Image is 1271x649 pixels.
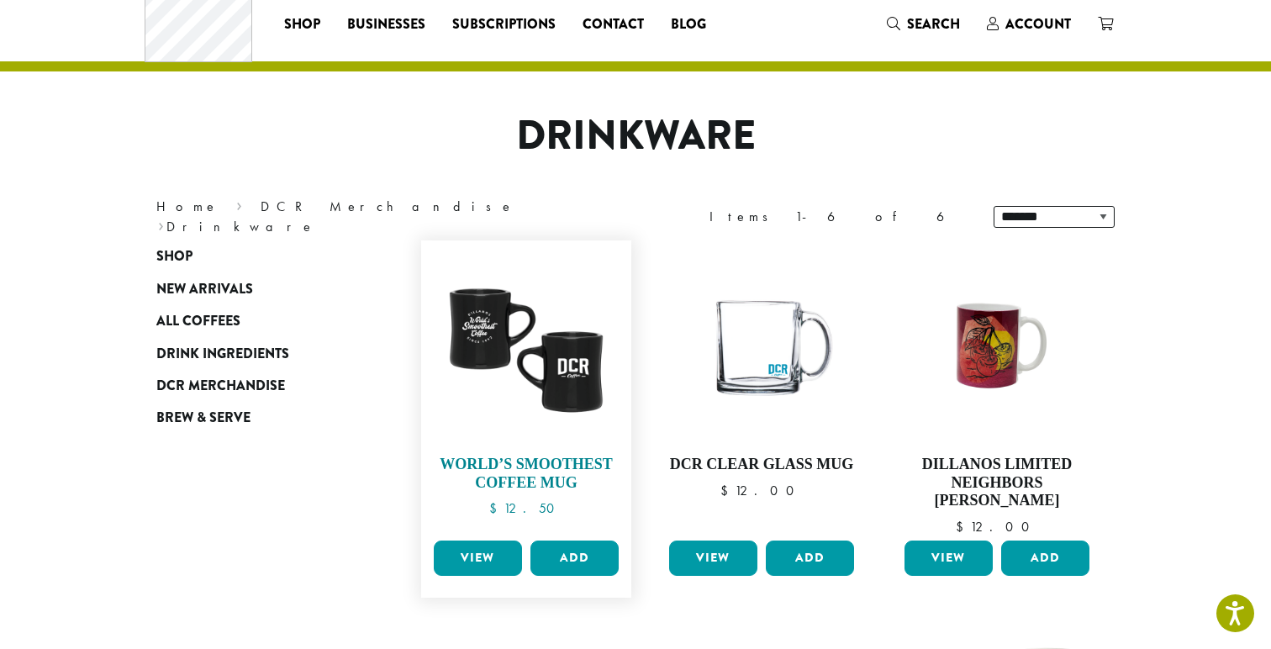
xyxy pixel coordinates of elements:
[720,482,735,499] span: $
[489,499,562,517] bdi: 12.50
[530,541,619,576] button: Add
[144,112,1127,161] h1: Drinkware
[904,541,993,576] a: View
[671,14,706,35] span: Blog
[665,249,858,534] a: DCR Clear Glass Mug $12.00
[156,197,610,237] nav: Breadcrumb
[156,240,358,272] a: Shop
[156,198,219,215] a: Home
[347,14,425,35] span: Businesses
[956,518,970,536] span: $
[583,14,644,35] span: Contact
[900,273,1094,418] img: NeighborsHernando_Mug_1200x900.jpg
[156,344,289,365] span: Drink Ingredients
[956,518,1037,536] bdi: 12.00
[665,456,858,474] h4: DCR Clear Glass Mug
[720,482,802,499] bdi: 12.00
[766,541,854,576] button: Add
[452,14,556,35] span: Subscriptions
[430,456,623,492] h4: World’s Smoothest Coffee Mug
[430,249,623,442] img: Worlds-Smoothest-Diner-Mug-e1698434482799.png
[907,14,960,34] span: Search
[1001,541,1089,576] button: Add
[1005,14,1071,34] span: Account
[156,408,251,429] span: Brew & Serve
[158,211,164,237] span: ›
[900,456,1094,510] h4: Dillanos Limited Neighbors [PERSON_NAME]
[156,273,358,305] a: New Arrivals
[665,249,858,442] img: Libbey-Glass-DCR-Mug-e1698434528788.png
[156,279,253,300] span: New Arrivals
[156,305,358,337] a: All Coffees
[156,337,358,369] a: Drink Ingredients
[156,246,192,267] span: Shop
[156,370,358,402] a: DCR Merchandise
[156,376,285,397] span: DCR Merchandise
[489,499,504,517] span: $
[261,198,514,215] a: DCR Merchandise
[156,402,358,434] a: Brew & Serve
[873,10,973,38] a: Search
[709,207,968,227] div: Items 1-6 of 6
[156,311,240,332] span: All Coffees
[236,191,242,217] span: ›
[900,249,1094,534] a: Dillanos Limited Neighbors [PERSON_NAME] $12.00
[271,11,334,38] a: Shop
[434,541,522,576] a: View
[430,249,623,534] a: World’s Smoothest Coffee Mug $12.50
[669,541,757,576] a: View
[284,14,320,35] span: Shop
